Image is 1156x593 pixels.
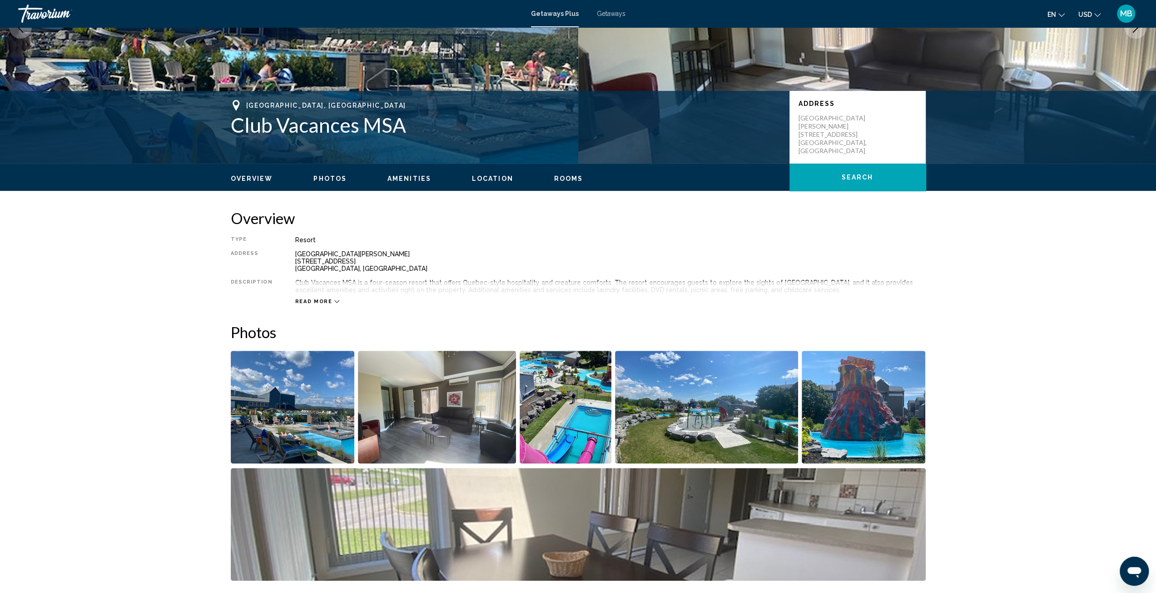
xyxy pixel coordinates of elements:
[1120,557,1149,586] iframe: Button to launch messaging window
[597,10,625,17] a: Getaways
[313,175,347,182] span: Photos
[1047,11,1056,18] span: en
[1114,4,1138,23] button: User Menu
[554,175,583,182] span: Rooms
[9,16,32,39] button: Previous image
[231,236,273,244] div: Type
[789,164,926,191] button: Search
[358,350,516,464] button: Open full-screen image slider
[554,174,583,183] button: Rooms
[1078,8,1101,21] button: Change currency
[799,114,871,155] p: [GEOGRAPHIC_DATA][PERSON_NAME] [STREET_ADDRESS] [GEOGRAPHIC_DATA], [GEOGRAPHIC_DATA]
[231,279,273,294] div: Description
[387,175,431,182] span: Amenities
[246,102,406,109] span: [GEOGRAPHIC_DATA], [GEOGRAPHIC_DATA]
[18,5,522,23] a: Travorium
[231,113,780,137] h1: Club Vacances MSA
[1078,11,1092,18] span: USD
[615,350,798,464] button: Open full-screen image slider
[231,250,273,272] div: Address
[295,279,926,294] div: Club Vacances MSA is a four-season resort that offers Quebec-style hospitality and creature comfo...
[802,350,926,464] button: Open full-screen image slider
[231,323,926,341] h2: Photos
[1120,9,1132,18] span: MB
[295,236,926,244] div: Resort
[231,350,355,464] button: Open full-screen image slider
[295,299,332,304] span: Read more
[1124,16,1147,39] button: Next image
[295,298,340,305] button: Read more
[842,174,873,181] span: Search
[472,175,513,182] span: Location
[231,468,926,581] button: Open full-screen image slider
[799,100,917,107] p: Address
[1047,8,1065,21] button: Change language
[520,350,612,464] button: Open full-screen image slider
[531,10,579,17] a: Getaways Plus
[313,174,347,183] button: Photos
[231,175,273,182] span: Overview
[231,209,926,227] h2: Overview
[231,174,273,183] button: Overview
[472,174,513,183] button: Location
[295,250,926,272] div: [GEOGRAPHIC_DATA][PERSON_NAME] [STREET_ADDRESS] [GEOGRAPHIC_DATA], [GEOGRAPHIC_DATA]
[387,174,431,183] button: Amenities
